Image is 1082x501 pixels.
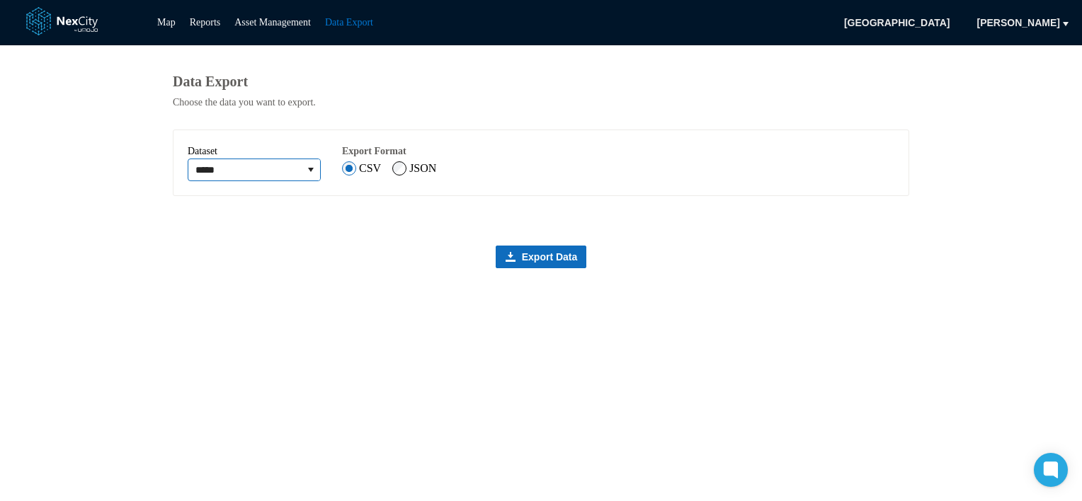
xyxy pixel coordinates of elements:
a: Map [157,17,176,28]
label: JSON [409,162,436,175]
div: Data Export [173,74,909,90]
span: [GEOGRAPHIC_DATA] [835,11,959,34]
span: Export Data [522,250,578,264]
input: JSON [392,161,406,175]
button: expand combobox [302,159,320,180]
label: Export Format [342,146,406,156]
input: CSV [342,161,356,175]
a: Reports [190,17,221,28]
a: Asset Management [234,17,311,28]
a: Data Export [325,17,373,28]
button: Export Data [496,246,587,268]
span: [PERSON_NAME] [977,16,1060,30]
label: Dataset [188,144,217,159]
div: Choose the data you want to export. [173,97,909,108]
button: [PERSON_NAME] [968,11,1069,34]
label: CSV [359,162,381,175]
